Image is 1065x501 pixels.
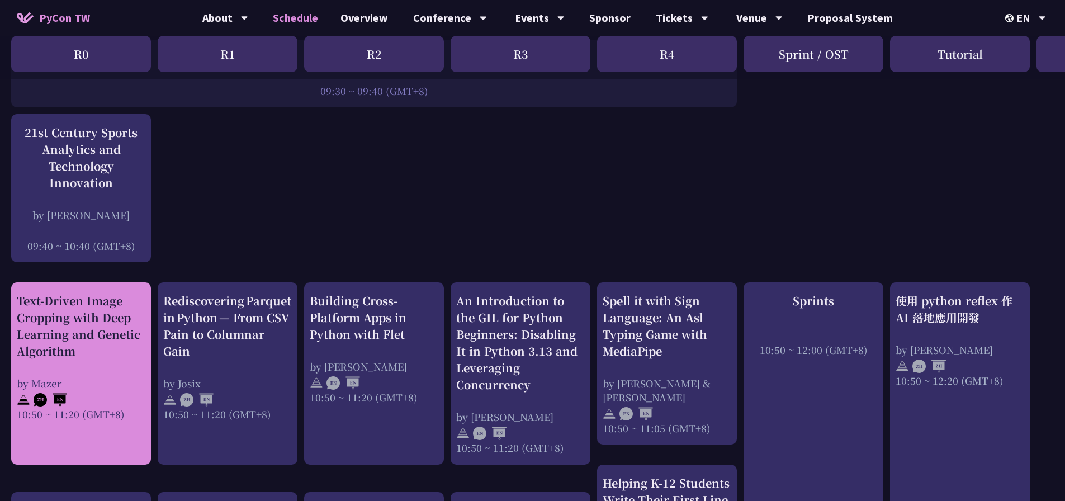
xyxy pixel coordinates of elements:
div: 使用 python reflex 作 AI 落地應用開發 [896,292,1024,326]
div: R4 [597,36,737,72]
img: svg+xml;base64,PHN2ZyB4bWxucz0iaHR0cDovL3d3dy53My5vcmcvMjAwMC9zdmciIHdpZHRoPSIyNCIgaGVpZ2h0PSIyNC... [603,407,616,420]
div: 10:50 ~ 11:20 (GMT+8) [163,407,292,421]
img: svg+xml;base64,PHN2ZyB4bWxucz0iaHR0cDovL3d3dy53My5vcmcvMjAwMC9zdmciIHdpZHRoPSIyNCIgaGVpZ2h0PSIyNC... [163,393,177,407]
div: R1 [158,36,297,72]
a: Rediscovering Parquet in Python — From CSV Pain to Columnar Gain by Josix 10:50 ~ 11:20 (GMT+8) [163,292,292,421]
img: svg+xml;base64,PHN2ZyB4bWxucz0iaHR0cDovL3d3dy53My5vcmcvMjAwMC9zdmciIHdpZHRoPSIyNCIgaGVpZ2h0PSIyNC... [310,376,323,390]
div: 10:50 ~ 12:20 (GMT+8) [896,374,1024,387]
div: 10:50 ~ 12:00 (GMT+8) [749,343,878,357]
img: ZHEN.371966e.svg [180,393,214,407]
a: 21st Century Sports Analytics and Technology Innovation by [PERSON_NAME] 09:40 ~ 10:40 (GMT+8) [17,124,145,253]
div: by [PERSON_NAME] [310,360,438,374]
img: Home icon of PyCon TW 2025 [17,12,34,23]
a: Spell it with Sign Language: An Asl Typing Game with MediaPipe by [PERSON_NAME] & [PERSON_NAME] 1... [603,292,731,435]
div: Sprint / OST [744,36,883,72]
img: svg+xml;base64,PHN2ZyB4bWxucz0iaHR0cDovL3d3dy53My5vcmcvMjAwMC9zdmciIHdpZHRoPSIyNCIgaGVpZ2h0PSIyNC... [456,427,470,440]
div: 10:50 ~ 11:20 (GMT+8) [17,407,145,421]
div: Sprints [749,292,878,309]
img: ENEN.5a408d1.svg [619,407,653,420]
img: Locale Icon [1005,14,1016,22]
div: by [PERSON_NAME] [896,343,1024,357]
div: R0 [11,36,151,72]
div: Spell it with Sign Language: An Asl Typing Game with MediaPipe [603,292,731,360]
div: R2 [304,36,444,72]
div: Building Cross-Platform Apps in Python with Flet [310,292,438,343]
span: PyCon TW [39,10,90,26]
div: 10:50 ~ 11:05 (GMT+8) [603,421,731,435]
div: by [PERSON_NAME] [17,208,145,222]
img: ENEN.5a408d1.svg [326,376,360,390]
div: by Mazer [17,376,145,390]
img: svg+xml;base64,PHN2ZyB4bWxucz0iaHR0cDovL3d3dy53My5vcmcvMjAwMC9zdmciIHdpZHRoPSIyNCIgaGVpZ2h0PSIyNC... [896,360,909,373]
div: Tutorial [890,36,1030,72]
a: PyCon TW [6,4,101,32]
a: 使用 python reflex 作 AI 落地應用開發 by [PERSON_NAME] 10:50 ~ 12:20 (GMT+8) [896,292,1024,387]
div: 10:50 ~ 11:20 (GMT+8) [456,441,585,455]
div: 10:50 ~ 11:20 (GMT+8) [310,390,438,404]
div: R3 [451,36,590,72]
div: 09:30 ~ 09:40 (GMT+8) [17,84,731,98]
div: Text-Driven Image Cropping with Deep Learning and Genetic Algorithm [17,292,145,360]
img: ENEN.5a408d1.svg [473,427,507,440]
a: Building Cross-Platform Apps in Python with Flet by [PERSON_NAME] 10:50 ~ 11:20 (GMT+8) [310,292,438,404]
img: svg+xml;base64,PHN2ZyB4bWxucz0iaHR0cDovL3d3dy53My5vcmcvMjAwMC9zdmciIHdpZHRoPSIyNCIgaGVpZ2h0PSIyNC... [17,393,30,407]
div: 21st Century Sports Analytics and Technology Innovation [17,124,145,191]
div: Rediscovering Parquet in Python — From CSV Pain to Columnar Gain [163,292,292,360]
img: ZHZH.38617ef.svg [912,360,946,373]
a: An Introduction to the GIL for Python Beginners: Disabling It in Python 3.13 and Leveraging Concu... [456,292,585,455]
div: An Introduction to the GIL for Python Beginners: Disabling It in Python 3.13 and Leveraging Concu... [456,292,585,393]
div: by [PERSON_NAME] [456,410,585,424]
div: by Josix [163,376,292,390]
img: ZHEN.371966e.svg [34,393,67,407]
a: Text-Driven Image Cropping with Deep Learning and Genetic Algorithm by Mazer 10:50 ~ 11:20 (GMT+8) [17,292,145,421]
div: by [PERSON_NAME] & [PERSON_NAME] [603,376,731,404]
div: 09:40 ~ 10:40 (GMT+8) [17,239,145,253]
